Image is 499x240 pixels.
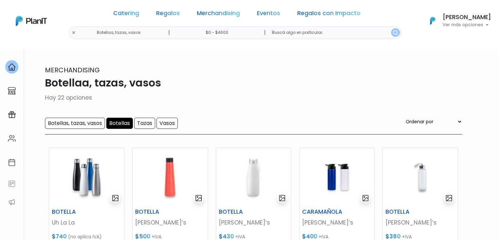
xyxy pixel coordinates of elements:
img: gallery-light [195,194,202,202]
img: thumb_2000___2000-Photoroom__38_.jpg [300,148,374,206]
p: Ver más opciones [443,23,491,27]
img: campaigns-02234683943229c281be62815700db0a1741e53638e28bf9629b52c665b00959.svg [8,111,16,119]
a: Regalos con Impacto [297,11,361,18]
img: calendar-87d922413cdce8b2cf7b7f5f62616a5cf9e4887200fb71536465627b3292af00.svg [8,158,16,166]
img: thumb_2000___2000-Photoroom__33_.jpg [133,148,207,206]
p: [PERSON_NAME]’s [302,218,372,227]
p: Uh La La [52,218,121,227]
img: close-6986928ebcb1d6c9903e3b54e860dbc4d054630f23adef3a32610726dff6a82b.svg [72,31,76,35]
p: Merchandising [37,65,462,75]
a: Eventos [257,11,280,18]
p: [PERSON_NAME]’s [219,218,288,227]
span: +IVA [152,233,161,240]
input: Vasos [156,118,178,129]
a: Regalos [156,11,180,18]
img: gallery-light [445,194,453,202]
input: Tazas [134,118,155,129]
img: feedback-78b5a0c8f98aac82b08bfc38622c3050aee476f2c9584af64705fc4e61158814.svg [8,180,16,188]
input: Botellas [106,118,133,129]
p: | [264,29,266,36]
span: (no aplica IVA) [68,233,102,240]
h6: BOTELLA [382,208,433,215]
button: PlanIt Logo [PERSON_NAME] Ver más opciones [422,12,491,29]
img: gallery-light [112,194,119,202]
h6: BOTELLA [131,208,183,215]
p: | [168,29,170,36]
span: +IVA [319,233,328,240]
h6: [PERSON_NAME] [443,14,491,20]
p: [PERSON_NAME]’s [385,218,455,227]
img: people-662611757002400ad9ed0e3c099ab2801c6687ba6c219adb57efc949bc21e19d.svg [8,134,16,142]
img: partners-52edf745621dab592f3b2c58e3bca9d71375a7ef29c3b500c9f145b62cc070d4.svg [8,198,16,206]
img: search_button-432b6d5273f82d61273b3651a40e1bd1b912527efae98b1b7a1b2c0702e16a8d.svg [393,30,398,35]
p: Hay 22 opciones [37,93,462,102]
img: gallery-light [362,194,369,202]
h6: BOTELLA [215,208,267,215]
a: Merchandising [197,11,240,18]
img: home-e721727adea9d79c4d83392d1f703f7f8bce08238fde08b1acbfd93340b81755.svg [8,63,16,71]
span: +IVA [235,233,245,240]
input: Buscá algo en particular.. [267,26,401,39]
img: PlanIt Logo [16,16,47,26]
p: [PERSON_NAME]’s [135,218,205,227]
img: thumb_2000___2000-Photoroom__37_.jpg [216,148,291,206]
span: +IVA [402,233,412,240]
img: thumb_2000___2000-Photoroom__39_.jpg [383,148,458,206]
img: marketplace-4ceaa7011d94191e9ded77b95e3339b90024bf715f7c57f8cf31f2d8c509eaba.svg [8,87,16,95]
img: thumb_2000___2000-Photoroom_-_2025-06-27T170559.089.jpg [49,148,124,206]
img: gallery-light [279,194,286,202]
p: Botellaa, tazas, vasos [37,75,462,91]
a: Catering [113,11,139,18]
input: Botellas, tazas, vasos [45,118,105,129]
h6: BOTELLA [48,208,100,215]
h6: CARAMAÑOLA [298,208,350,215]
img: PlanIt Logo [426,13,440,28]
